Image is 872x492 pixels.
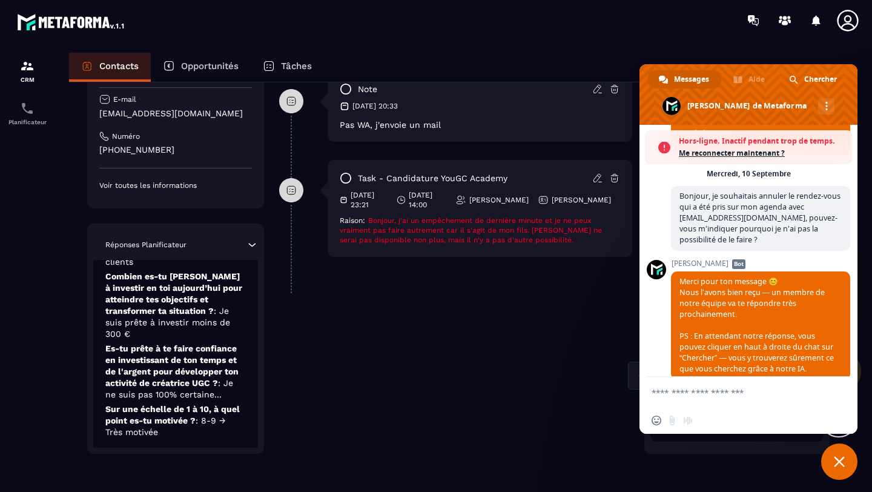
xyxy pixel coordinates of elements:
textarea: Entrez votre message... [652,387,819,398]
span: [PERSON_NAME] [671,259,850,268]
p: Contacts [99,61,139,71]
p: Numéro [112,131,140,141]
p: Réponses Planificateur [105,240,187,250]
p: Tâches [281,61,312,71]
div: Mercredi, 10 Septembre [707,170,791,178]
p: note [358,84,377,95]
p: Planificateur [3,119,51,125]
img: logo [17,11,126,33]
span: Merci pour ton message 😊 Nous l’avons bien reçu — un membre de notre équipe va te répondre très p... [679,276,834,374]
span: Bot [732,259,745,269]
img: scheduler [20,101,35,116]
p: [EMAIL_ADDRESS][DOMAIN_NAME] [99,108,252,119]
p: [DATE] 23:21 [351,190,388,210]
span: Me reconnecter maintenant ? [679,147,846,159]
p: [PERSON_NAME] [469,195,529,205]
p: Sur une échelle de 1 à 10, à quel point es-tu motivée ? [105,404,246,438]
div: Autres canaux [818,98,834,115]
p: Opportunités [181,61,239,71]
a: Opportunités [151,53,251,82]
p: [DATE] 14:00 [409,190,446,210]
p: Pas WA, j'envoie un mail [340,120,620,130]
p: [DATE] 20:33 [352,101,398,111]
span: Bonjour, je souhaitais annuler le rendez-vous qui a été pris sur mon agenda avec [EMAIL_ADDRESS][... [679,191,841,245]
p: Voir toutes les informations [99,181,252,190]
p: Es-tu prête à te faire confiance en investissant de ton temps et de l'argent pour développer ton ... [105,343,246,401]
p: CRM [3,76,51,83]
span: : Je suis prête à investir moins de 300 € [105,306,230,339]
span: (GMT+04:00) [GEOGRAPHIC_DATA] [636,369,782,382]
a: formationformationCRM [3,50,51,92]
img: formation [20,59,35,73]
a: Tâches [251,53,324,82]
p: Combien es-tu [PERSON_NAME] à investir en toi aujourd’hui pour atteindre tes objectifs et transfo... [105,271,246,340]
a: Contacts [69,53,151,82]
span: Insérer un emoji [652,416,661,425]
p: [PERSON_NAME] [552,195,611,205]
span: Bonjour, j'ai un empêchement de dernière minute et je ne peux vraiment pas faire autrement car il... [340,216,602,244]
div: Search for option [628,362,811,390]
p: [PHONE_NUMBER] [99,144,252,156]
a: schedulerschedulerPlanificateur [3,92,51,135]
span: Chercher [804,70,837,88]
div: Messages [648,70,721,88]
span: Hors-ligne. Inactif pendant trop de temps. [679,135,846,147]
p: E-mail [113,95,136,104]
div: Chercher [778,70,849,88]
span: Raison: [340,216,365,225]
div: Fermer le chat [821,444,857,480]
p: task - Candidature YouGC Academy [358,173,507,184]
span: Messages [674,70,709,88]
